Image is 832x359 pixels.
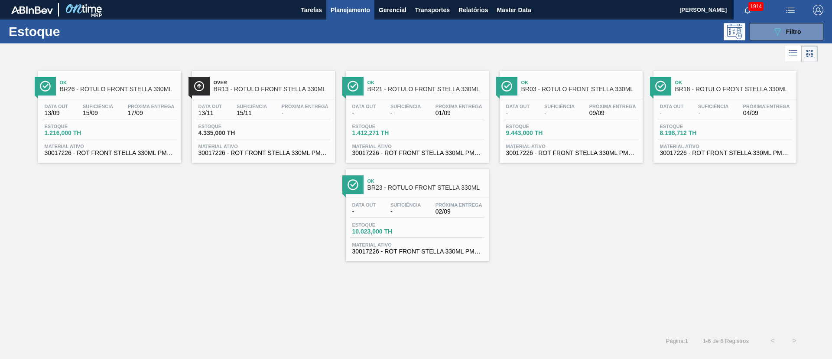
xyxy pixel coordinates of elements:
span: Estoque [506,124,567,129]
span: Data out [660,104,684,109]
a: ÍconeOkBR03 - RÓTULO FRONT STELLA 330MLData out-Suficiência-Próxima Entrega09/09Estoque9.443,000 ... [493,64,647,163]
span: 09/09 [589,110,636,116]
span: Próxima Entrega [435,104,482,109]
button: Filtro [750,23,823,40]
span: - [352,110,376,116]
span: BR21 - RÓTULO FRONT STELLA 330ML [367,86,484,92]
span: 17/09 [128,110,175,116]
span: Ok [521,80,638,85]
span: 30017226 - ROT FRONT STELLA 330ML PM20 429 [198,150,328,156]
span: 8.198,712 TH [660,130,721,136]
span: Data out [506,104,530,109]
span: 30017226 - ROT FRONT STELLA 330ML PM20 429 [45,150,175,156]
span: Filtro [786,28,801,35]
span: Suficiência [390,104,421,109]
span: 1 - 6 de 6 Registros [701,338,749,344]
span: Estoque [352,222,413,227]
span: Ok [367,178,484,184]
span: Material ativo [660,144,790,149]
span: Material ativo [352,242,482,247]
span: Master Data [497,5,531,15]
a: ÍconeOkBR23 - RÓTULO FRONT STELLA 330MLData out-Suficiência-Próxima Entrega02/09Estoque10.023,000... [339,163,493,261]
span: Ok [367,80,484,85]
span: 15/11 [237,110,267,116]
span: Próxima Entrega [435,202,482,207]
span: Estoque [352,124,413,129]
span: - [544,110,575,116]
button: < [762,330,783,352]
span: Suficiência [237,104,267,109]
div: Pogramando: nenhum usuário selecionado [724,23,745,40]
span: - [506,110,530,116]
span: - [352,208,376,215]
img: Ícone [655,81,666,92]
span: Planejamento [331,5,370,15]
span: 15/09 [83,110,113,116]
span: - [390,208,421,215]
span: Suficiência [698,104,728,109]
span: - [282,110,328,116]
h1: Estoque [9,26,138,36]
span: Estoque [45,124,105,129]
span: BR13 - RÓTULO FRONT STELLA 330ML [214,86,331,92]
span: 10.023,000 TH [352,228,413,235]
span: Próxima Entrega [589,104,636,109]
span: Data out [45,104,68,109]
span: Próxima Entrega [282,104,328,109]
span: BR03 - RÓTULO FRONT STELLA 330ML [521,86,638,92]
span: Data out [352,104,376,109]
span: Material ativo [45,144,175,149]
img: userActions [785,5,796,15]
img: Ícone [40,81,51,92]
span: 13/09 [45,110,68,116]
span: Próxima Entrega [128,104,175,109]
div: Visão em Cards [801,46,818,62]
button: Notificações [734,4,761,16]
span: 1.216,000 TH [45,130,105,136]
a: ÍconeOkBR21 - RÓTULO FRONT STELLA 330MLData out-Suficiência-Próxima Entrega01/09Estoque1.412,271 ... [339,64,493,163]
span: Próxima Entrega [743,104,790,109]
span: 04/09 [743,110,790,116]
a: ÍconeOkBR26 - RÓTULO FRONT STELLA 330MLData out13/09Suficiência15/09Próxima Entrega17/09Estoque1.... [32,64,185,163]
a: ÍconeOverBR13 - RÓTULO FRONT STELLA 330MLData out13/11Suficiência15/11Próxima Entrega-Estoque4.33... [185,64,339,163]
span: Transportes [415,5,450,15]
span: Relatórios [458,5,488,15]
span: Over [214,80,331,85]
span: 30017226 - ROT FRONT STELLA 330ML PM20 429 [352,150,482,156]
span: Estoque [660,124,721,129]
span: - [698,110,728,116]
span: Página : 1 [666,338,688,344]
span: Ok [60,80,177,85]
span: Material ativo [198,144,328,149]
span: 13/11 [198,110,222,116]
span: Material ativo [506,144,636,149]
img: Ícone [348,81,358,92]
span: BR18 - RÓTULO FRONT STELLA 330ML [675,86,792,92]
img: Ícone [348,179,358,190]
span: Suficiência [83,104,113,109]
span: Suficiência [544,104,575,109]
span: Ok [675,80,792,85]
span: Data out [198,104,222,109]
span: 30017226 - ROT FRONT STELLA 330ML PM20 429 [506,150,636,156]
span: Tarefas [301,5,322,15]
button: > [783,330,805,352]
span: 02/09 [435,208,482,215]
span: 30017226 - ROT FRONT STELLA 330ML PM20 429 [352,248,482,255]
span: BR23 - RÓTULO FRONT STELLA 330ML [367,184,484,191]
span: Data out [352,202,376,207]
span: - [390,110,421,116]
img: Logout [813,5,823,15]
span: 4.335,000 TH [198,130,259,136]
span: 30017226 - ROT FRONT STELLA 330ML PM20 429 [660,150,790,156]
span: Gerencial [379,5,406,15]
img: Ícone [194,81,205,92]
div: Visão em Lista [785,46,801,62]
span: Suficiência [390,202,421,207]
span: BR26 - RÓTULO FRONT STELLA 330ML [60,86,177,92]
img: Ícone [501,81,512,92]
span: Estoque [198,124,259,129]
span: Material ativo [352,144,482,149]
span: - [660,110,684,116]
span: 9.443,000 TH [506,130,567,136]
